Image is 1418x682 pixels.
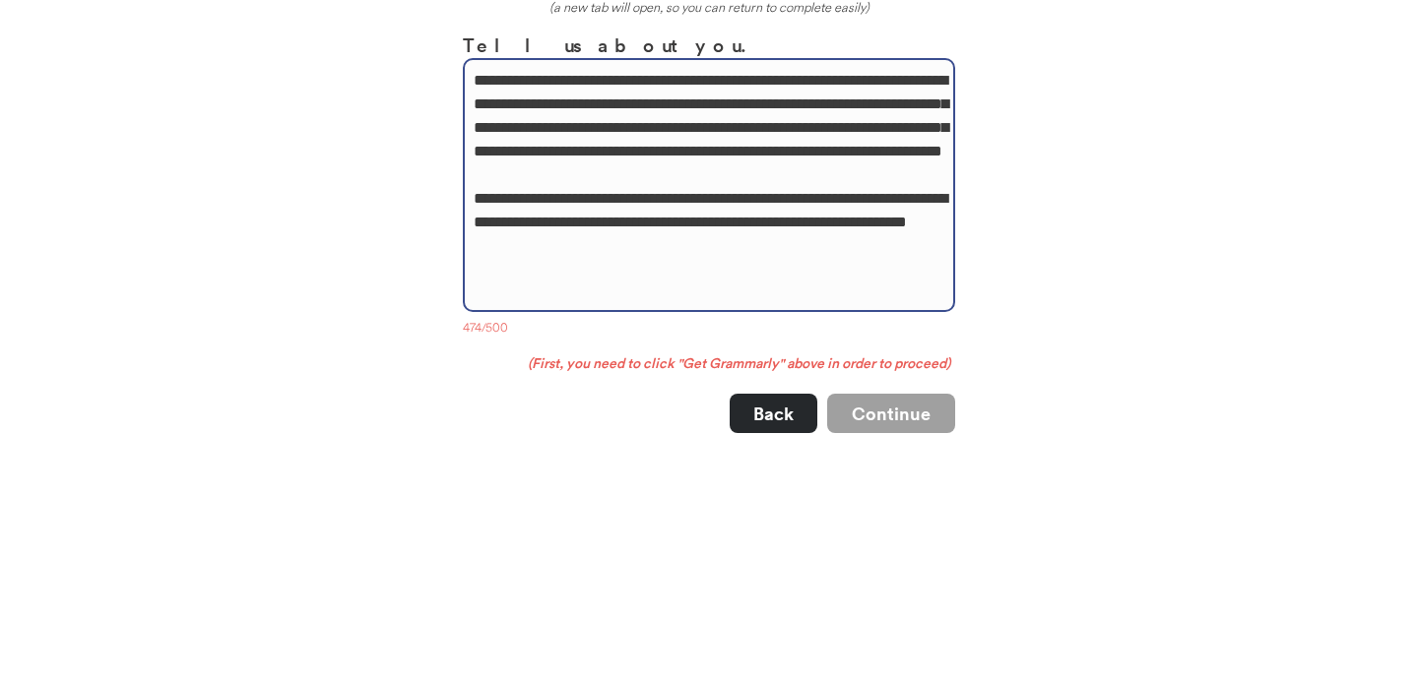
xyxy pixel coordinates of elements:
button: Back [730,394,817,433]
div: (First, you need to click "Get Grammarly" above in order to proceed) [463,354,955,374]
button: Continue [827,394,955,433]
div: 474/500 [463,320,955,340]
h3: Tell us about you. [463,31,955,59]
